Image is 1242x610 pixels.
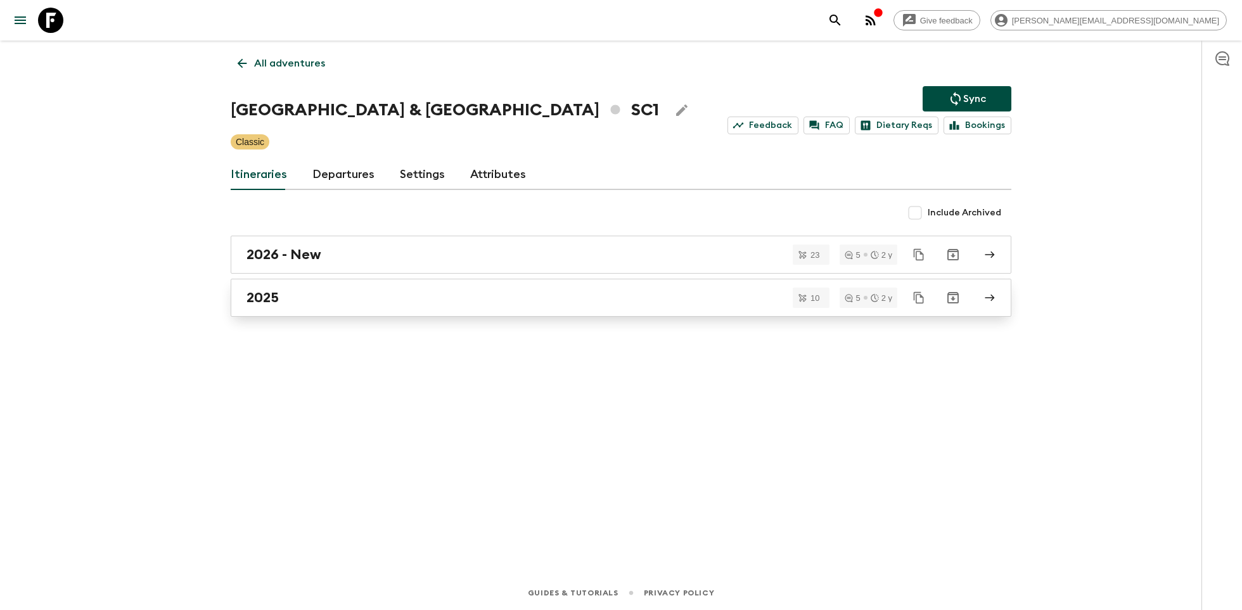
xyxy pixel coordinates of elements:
[803,251,827,259] span: 23
[803,294,827,302] span: 10
[231,279,1011,317] a: 2025
[246,246,321,263] h2: 2026 - New
[254,56,325,71] p: All adventures
[470,160,526,190] a: Attributes
[312,160,375,190] a: Departures
[231,160,287,190] a: Itineraries
[400,160,445,190] a: Settings
[923,86,1011,111] button: Sync adventure departures to the booking engine
[231,236,1011,274] a: 2026 - New
[944,117,1011,134] a: Bookings
[845,294,860,302] div: 5
[855,117,938,134] a: Dietary Reqs
[907,286,930,309] button: Duplicate
[644,586,714,600] a: Privacy Policy
[940,242,966,267] button: Archive
[236,136,264,148] p: Classic
[871,294,892,302] div: 2 y
[231,98,659,123] h1: [GEOGRAPHIC_DATA] & [GEOGRAPHIC_DATA] SC1
[907,243,930,266] button: Duplicate
[893,10,980,30] a: Give feedback
[823,8,848,33] button: search adventures
[8,8,33,33] button: menu
[1005,16,1226,25] span: [PERSON_NAME][EMAIL_ADDRESS][DOMAIN_NAME]
[669,98,695,123] button: Edit Adventure Title
[803,117,850,134] a: FAQ
[963,91,986,106] p: Sync
[928,207,1001,219] span: Include Archived
[940,285,966,310] button: Archive
[990,10,1227,30] div: [PERSON_NAME][EMAIL_ADDRESS][DOMAIN_NAME]
[246,289,279,306] h2: 2025
[913,16,980,25] span: Give feedback
[871,251,892,259] div: 2 y
[845,251,860,259] div: 5
[231,51,332,76] a: All adventures
[727,117,798,134] a: Feedback
[528,586,618,600] a: Guides & Tutorials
